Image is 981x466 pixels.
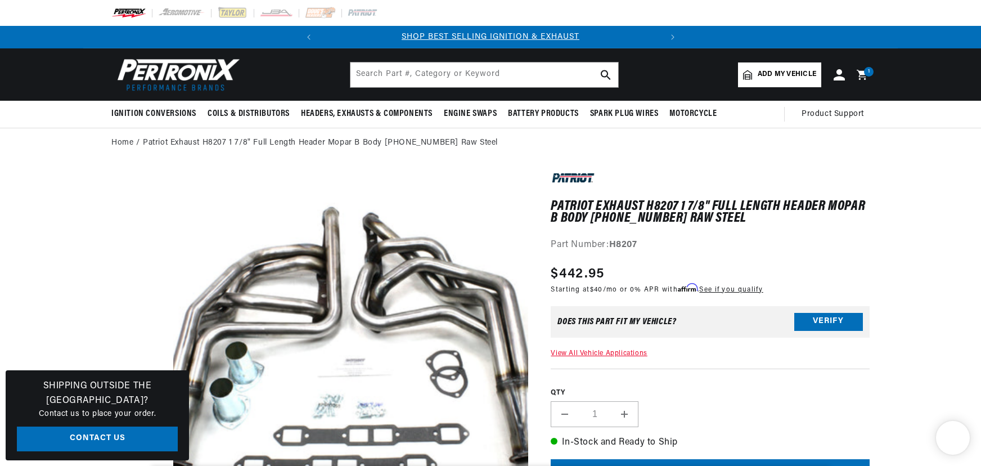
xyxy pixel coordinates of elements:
[551,201,870,224] h1: Patriot Exhaust H8207 1 7/8" Full Length Header Mopar B Body [PHONE_NUMBER] Raw Steel
[444,108,497,120] span: Engine Swaps
[678,284,697,292] span: Affirm
[551,284,763,295] p: Starting at /mo or 0% APR with .
[508,108,579,120] span: Battery Products
[111,55,241,94] img: Pertronix
[609,240,637,249] strong: H8207
[593,62,618,87] button: search button
[551,436,870,450] p: In-Stock and Ready to Ship
[298,26,320,48] button: Translation missing: en.sections.announcements.previous_announcement
[111,108,196,120] span: Ignition Conversions
[802,108,864,120] span: Product Support
[17,427,178,452] a: Contact Us
[350,62,618,87] input: Search Part #, Category or Keyword
[301,108,433,120] span: Headers, Exhausts & Components
[584,101,664,127] summary: Spark Plug Wires
[17,379,178,408] h3: Shipping Outside the [GEOGRAPHIC_DATA]?
[111,137,133,149] a: Home
[502,101,584,127] summary: Battery Products
[802,101,870,128] summary: Product Support
[295,101,438,127] summary: Headers, Exhausts & Components
[758,69,816,80] span: Add my vehicle
[143,137,498,149] a: Patriot Exhaust H8207 1 7/8" Full Length Header Mopar B Body [PHONE_NUMBER] Raw Steel
[590,286,603,293] span: $40
[111,101,202,127] summary: Ignition Conversions
[551,238,870,253] div: Part Number:
[202,101,295,127] summary: Coils & Distributors
[590,108,659,120] span: Spark Plug Wires
[17,408,178,420] p: Contact us to place your order.
[111,137,870,149] nav: breadcrumbs
[402,33,579,41] a: SHOP BEST SELLING IGNITION & EXHAUST
[664,101,722,127] summary: Motorcycle
[320,31,661,43] div: 1 of 2
[83,26,898,48] slideshow-component: Translation missing: en.sections.announcements.announcement_bar
[868,67,870,77] span: 1
[208,108,290,120] span: Coils & Distributors
[794,313,863,331] button: Verify
[551,264,604,284] span: $442.95
[320,31,661,43] div: Announcement
[669,108,717,120] span: Motorcycle
[551,388,870,398] label: QTY
[738,62,821,87] a: Add my vehicle
[661,26,684,48] button: Translation missing: en.sections.announcements.next_announcement
[557,317,676,326] div: Does This part fit My vehicle?
[438,101,502,127] summary: Engine Swaps
[551,350,647,357] a: View All Vehicle Applications
[699,286,763,293] a: See if you qualify - Learn more about Affirm Financing (opens in modal)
